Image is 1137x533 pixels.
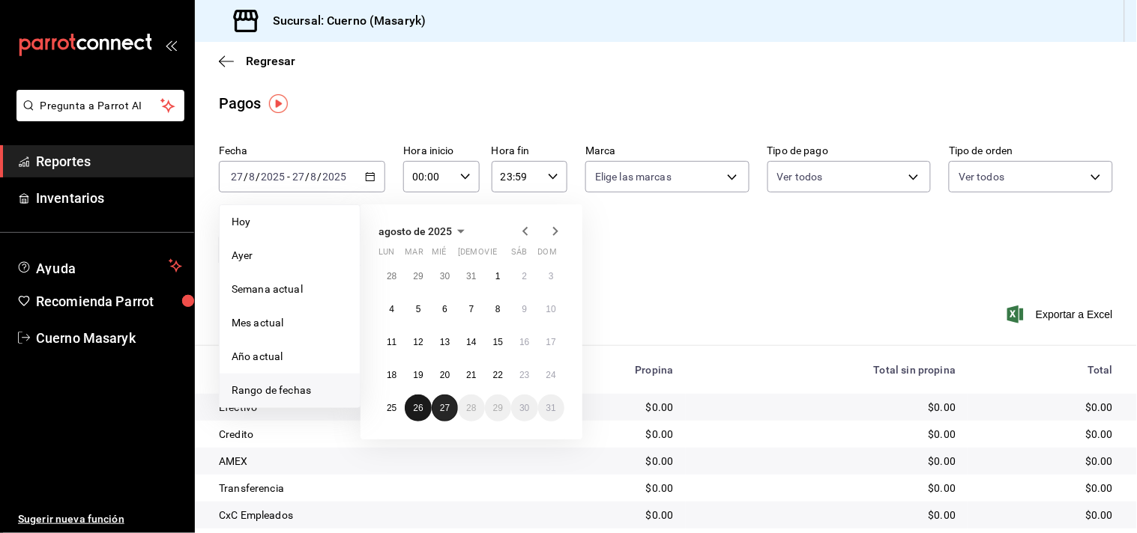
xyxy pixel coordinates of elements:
[379,329,405,356] button: 11 de agosto de 2025
[36,188,182,208] span: Inventarios
[232,214,348,230] span: Hoy
[458,362,484,389] button: 21 de agosto de 2025
[492,146,567,156] label: Hora fin
[261,12,426,30] h3: Sucursal: Cuerno (Masaryk)
[232,248,348,264] span: Ayer
[538,247,557,263] abbr: domingo
[442,304,447,314] abbr: 6 de agosto de 2025
[287,171,290,183] span: -
[546,370,556,380] abbr: 24 de agosto de 2025
[379,222,470,240] button: agosto de 2025
[511,329,537,356] button: 16 de agosto de 2025
[219,508,507,523] div: CxC Empleados
[219,54,295,68] button: Regresar
[493,370,503,380] abbr: 22 de agosto de 2025
[256,171,260,183] span: /
[538,362,564,389] button: 24 de agosto de 2025
[698,400,956,415] div: $0.00
[318,171,322,183] span: /
[405,362,431,389] button: 19 de agosto de 2025
[165,39,177,51] button: open_drawer_menu
[260,171,286,183] input: ----
[219,481,507,496] div: Transferencia
[485,247,497,263] abbr: viernes
[519,370,529,380] abbr: 23 de agosto de 2025
[522,271,527,281] abbr: 2 de agosto de 2025
[310,171,318,183] input: --
[698,481,956,496] div: $0.00
[18,511,182,527] span: Sugerir nueva función
[244,171,248,183] span: /
[466,271,476,281] abbr: 31 de julio de 2025
[387,403,396,413] abbr: 25 de agosto de 2025
[466,337,476,347] abbr: 14 de agosto de 2025
[538,395,564,421] button: 31 de agosto de 2025
[440,403,450,413] abbr: 27 de agosto de 2025
[458,329,484,356] button: 14 de agosto de 2025
[595,169,672,184] span: Elige las marcas
[493,337,503,347] abbr: 15 de agosto de 2025
[36,328,182,348] span: Cuerno Masaryk
[440,337,450,347] abbr: 13 de agosto de 2025
[519,403,529,413] abbr: 30 de agosto de 2025
[230,171,244,183] input: --
[322,171,348,183] input: ----
[292,171,305,183] input: --
[949,146,1113,156] label: Tipo de orden
[519,337,529,347] abbr: 16 de agosto de 2025
[432,395,458,421] button: 27 de agosto de 2025
[432,362,458,389] button: 20 de agosto de 2025
[493,403,503,413] abbr: 29 de agosto de 2025
[511,362,537,389] button: 23 de agosto de 2025
[531,454,673,469] div: $0.00
[405,329,431,356] button: 12 de agosto de 2025
[485,362,511,389] button: 22 de agosto de 2025
[413,271,423,281] abbr: 29 de julio de 2025
[10,109,184,124] a: Pregunta a Parrot AI
[538,329,564,356] button: 17 de agosto de 2025
[413,403,423,413] abbr: 26 de agosto de 2025
[432,247,446,263] abbr: miércoles
[1010,305,1113,323] button: Exportar a Excel
[389,304,394,314] abbr: 4 de agosto de 2025
[485,329,511,356] button: 15 de agosto de 2025
[495,271,501,281] abbr: 1 de agosto de 2025
[980,508,1113,523] div: $0.00
[413,337,423,347] abbr: 12 de agosto de 2025
[538,263,564,290] button: 3 de agosto de 2025
[379,395,405,421] button: 25 de agosto de 2025
[585,146,750,156] label: Marca
[546,403,556,413] abbr: 31 de agosto de 2025
[387,337,396,347] abbr: 11 de agosto de 2025
[405,395,431,421] button: 26 de agosto de 2025
[232,315,348,331] span: Mes actual
[432,296,458,323] button: 6 de agosto de 2025
[698,454,956,469] div: $0.00
[16,90,184,121] button: Pregunta a Parrot AI
[379,263,405,290] button: 28 de julio de 2025
[485,296,511,323] button: 8 de agosto de 2025
[698,508,956,523] div: $0.00
[980,481,1113,496] div: $0.00
[36,291,182,311] span: Recomienda Parrot
[980,454,1113,469] div: $0.00
[403,146,479,156] label: Hora inicio
[405,247,423,263] abbr: martes
[440,271,450,281] abbr: 30 de julio de 2025
[232,383,348,398] span: Rango de fechas
[379,296,405,323] button: 4 de agosto de 2025
[232,349,348,365] span: Año actual
[440,370,450,380] abbr: 20 de agosto de 2025
[466,403,476,413] abbr: 28 de agosto de 2025
[36,151,182,171] span: Reportes
[36,257,163,275] span: Ayuda
[305,171,310,183] span: /
[269,94,288,113] button: Tooltip marker
[405,263,431,290] button: 29 de julio de 2025
[379,225,452,237] span: agosto de 2025
[495,304,501,314] abbr: 8 de agosto de 2025
[40,98,161,114] span: Pregunta a Parrot AI
[980,427,1113,442] div: $0.00
[458,247,546,263] abbr: jueves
